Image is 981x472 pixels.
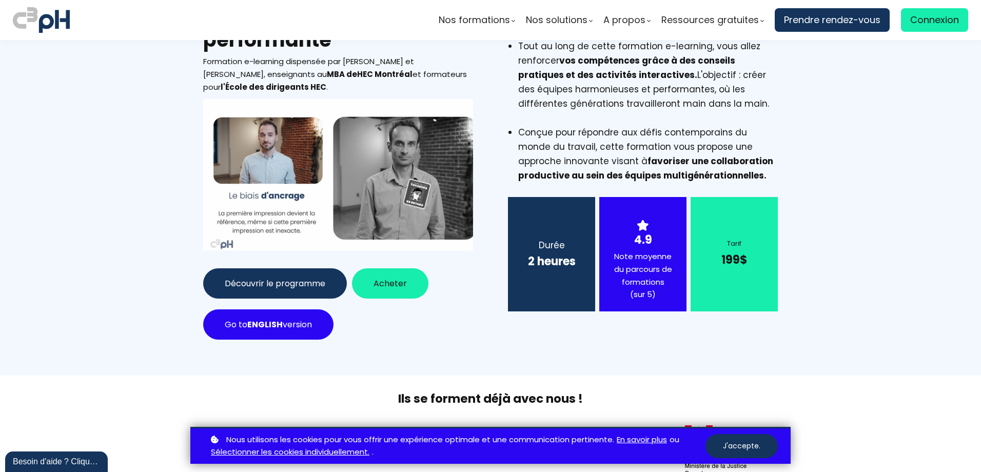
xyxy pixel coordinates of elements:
div: Tarif [703,238,765,249]
b: 2 heures [528,253,576,269]
strong: 4.9 [634,232,652,248]
img: logo C3PH [13,5,70,35]
a: En savoir plus [617,434,667,446]
strong: ENGLISH [247,319,283,330]
h2: Ils se forment déjà avec nous ! [190,391,791,407]
span: Acheter [374,277,407,290]
span: Nos solutions [526,12,587,28]
span: Découvrir le programme [225,277,325,290]
button: J'accepte. [705,434,778,458]
span: Connexion [910,12,959,28]
iframe: chat widget [5,449,110,472]
span: Nous utilisons les cookies pour vous offrir une expérience optimale et une communication pertinente. [226,434,614,446]
a: Prendre rendez-vous [775,8,890,32]
div: Formation e-learning dispensée par [PERSON_NAME] et [PERSON_NAME], enseignants au et formateurs p... [203,55,473,93]
strong: MBA de [327,69,357,80]
div: (sur 5) [612,288,674,301]
span: L'objectif : créer des équipes harmonieuses et performantes, où les différentes générations trava... [518,69,769,110]
strong: H [357,69,363,80]
a: Connexion [901,8,968,32]
span: Nos formations [439,12,510,28]
li: Conçue pour répondre aux défis contemporains du monde du travail, cette formation vous propose un... [518,125,778,183]
span: Prendre rendez-vous [784,12,880,28]
b: EC Montréal [357,69,413,80]
div: Durée [521,238,582,252]
div: Note moyenne du parcours de formations [612,250,674,301]
button: Découvrir le programme [203,268,347,299]
a: Sélectionner les cookies individuellement. [211,446,369,459]
span: Ressources gratuites [661,12,759,28]
p: ou . [208,434,705,459]
strong: vos compétences grâce à des conseils pratiques et des activités interactives. [518,54,735,81]
strong: favoriser une collaboration productive au sein des équipes multigénérationnelles. [518,155,773,182]
button: Go toENGLISHversion [203,309,333,340]
b: l'École des dirigeants HEC [221,82,326,92]
span: Tout au long de cette formation e-learning, vous allez renforcer [518,40,760,67]
span: Go to version [225,318,312,331]
b: 199$ [721,252,747,268]
span: A propos [603,12,645,28]
button: Acheter [352,268,428,299]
